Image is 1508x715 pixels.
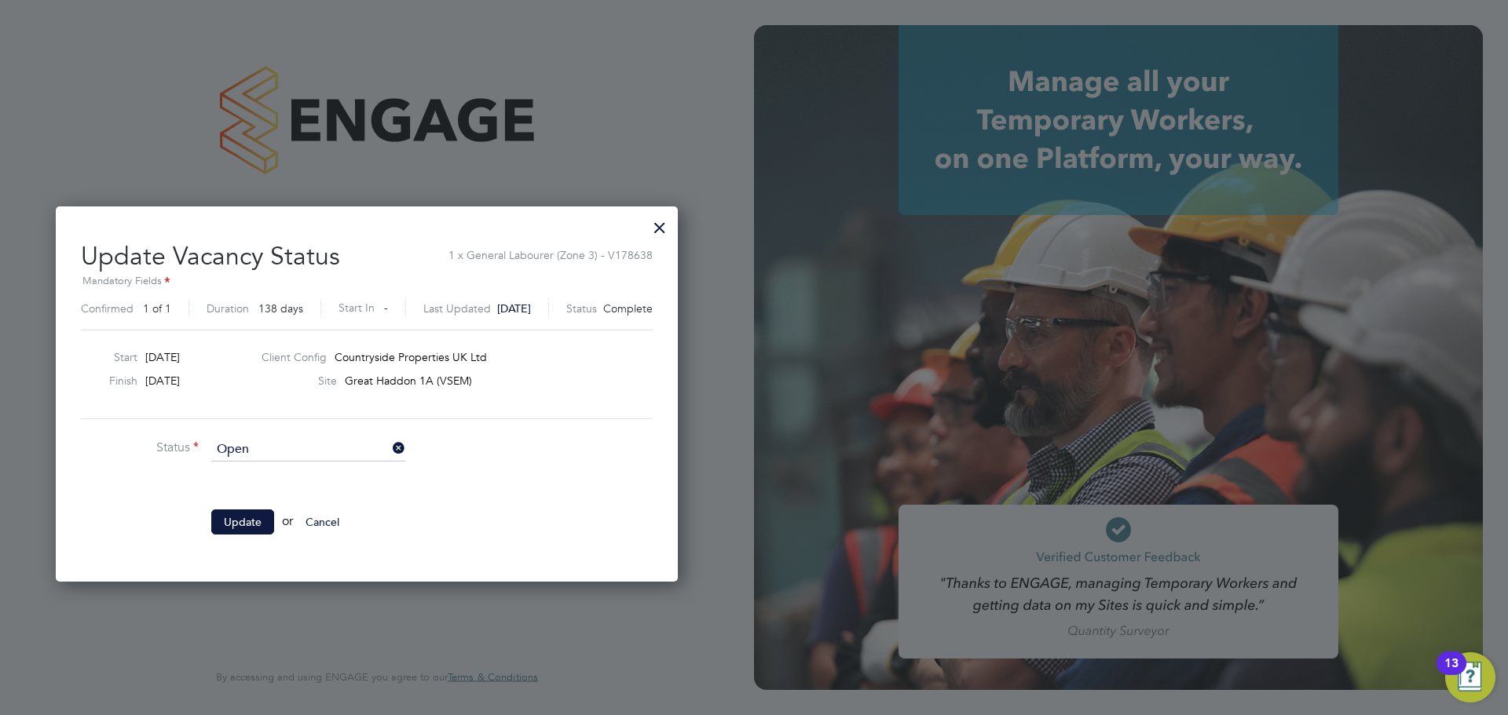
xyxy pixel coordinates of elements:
label: Client Config [262,350,327,364]
button: Update [211,509,274,534]
label: Site [262,374,337,388]
input: Select one [211,438,405,461]
label: Status [566,301,597,316]
li: or [81,509,552,550]
button: Open Resource Center, 13 new notifications [1445,652,1495,702]
span: Complete [603,301,653,316]
button: Cancel [293,509,352,534]
span: [DATE] [145,374,180,388]
h2: Update Vacancy Status [81,228,653,323]
div: 13 [1444,663,1459,684]
span: 138 days [258,301,303,316]
label: Finish [75,374,137,388]
span: [DATE] [145,350,180,364]
div: Mandatory Fields [81,273,653,290]
label: Duration [207,301,249,316]
label: Confirmed [81,301,134,316]
span: Countryside Properties UK Ltd [335,350,487,364]
label: Last Updated [423,301,491,316]
span: - [384,301,388,315]
span: Great Haddon 1A (VSEM) [345,374,472,388]
label: Status [81,440,199,456]
span: 1 of 1 [143,301,171,316]
span: [DATE] [497,301,531,316]
span: 1 x General Labourer (Zone 3) - V178638 [448,240,653,262]
label: Start In [339,298,375,318]
label: Start [75,350,137,364]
